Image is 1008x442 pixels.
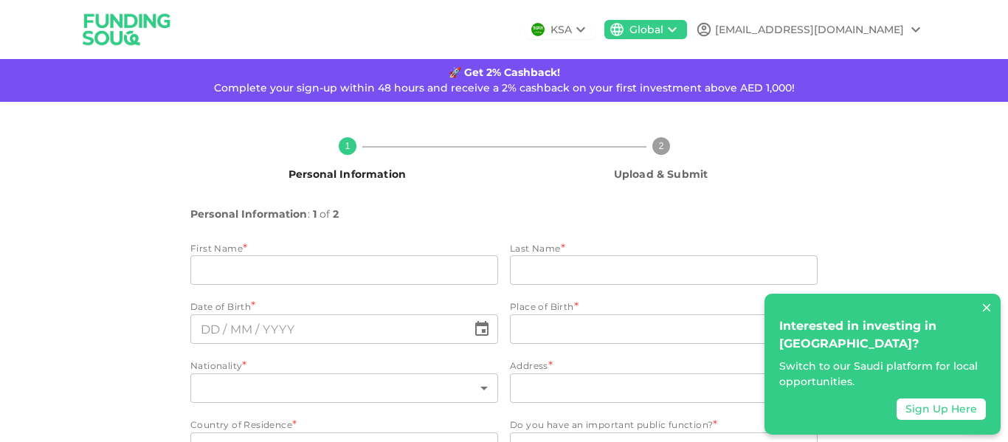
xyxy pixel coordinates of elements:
button: Choose date [467,314,497,344]
div: Switch to our Saudi platform for local opportunities. [779,359,986,390]
span: Upload & Submit [614,168,708,181]
div: Interested in investing in [GEOGRAPHIC_DATA]? [779,317,986,353]
span: Do you have an important public function? [510,419,713,430]
span: Country of Residence [190,419,292,430]
div: Global [629,22,663,38]
div: Sign Up Here [897,398,986,420]
input: lastName [510,255,818,285]
span: Address [510,360,548,371]
div: nationality [190,373,498,403]
span: : [308,205,310,224]
img: flag-sa.b9a346574cdc8950dd34b50780441f57.svg [531,23,545,36]
div: placeOfBirth [510,314,818,344]
text: 2 [658,141,663,151]
span: Place of Birth [510,301,574,312]
span: 1 [313,205,317,224]
span: Last Name [510,243,561,254]
span: Personal Information [190,205,308,224]
span: Personal Information [289,168,406,181]
div: KSA [550,22,572,38]
text: 1 [345,141,350,151]
strong: 🚀 Get 2% Cashback! [449,66,560,79]
input: ⁦⁨DD⁩ / ⁨MM⁩ / ⁨YYYY⁩⁩ [190,314,467,344]
input: firstName [190,255,498,285]
span: of [320,205,330,224]
span: Nationality [190,360,242,371]
span: Complete your sign-up within 48 hours and receive a 2% cashback on your first investment above AE... [214,81,795,94]
span: First Name [190,243,243,254]
input: address.addressLine [510,373,818,403]
span: 2 [333,205,339,224]
div: [EMAIL_ADDRESS][DOMAIN_NAME] [715,22,904,38]
span: Date of Birth [190,300,251,314]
